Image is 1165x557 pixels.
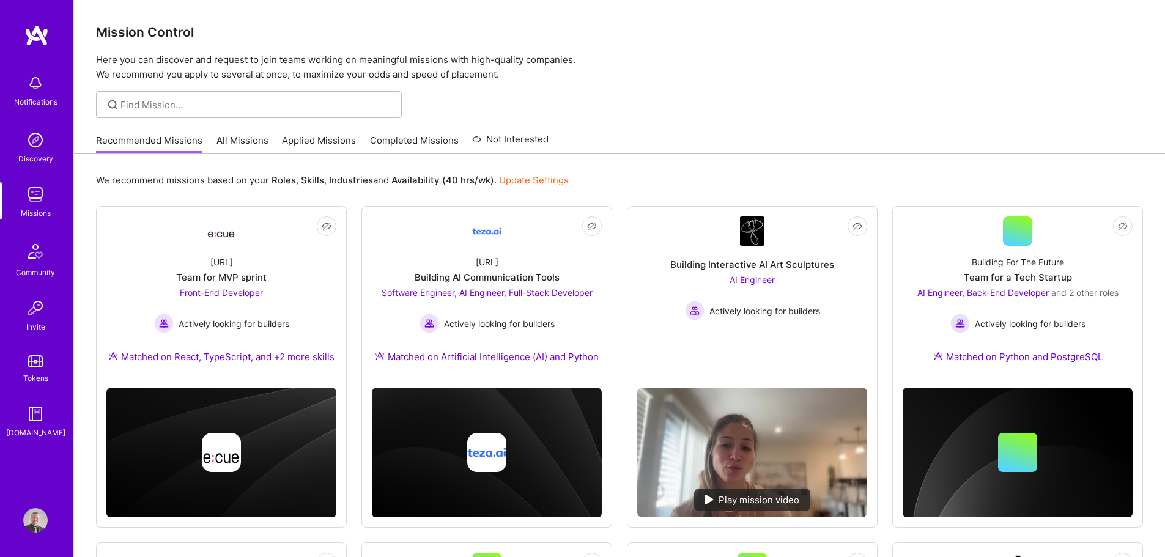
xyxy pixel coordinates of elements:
img: Company logo [467,433,506,472]
img: bell [23,71,48,95]
a: Recommended Missions [96,134,202,154]
img: Company Logo [207,220,236,242]
img: Company Logo [740,216,764,246]
div: [DOMAIN_NAME] [6,426,65,439]
div: Building For The Future [972,256,1064,268]
span: Actively looking for builders [975,317,1085,330]
i: icon EyeClosed [322,221,331,231]
div: Play mission video [694,489,810,511]
div: Matched on Artificial Intelligence (AI) and Python [375,350,599,363]
img: Ateam Purple Icon [108,351,118,361]
span: Actively looking for builders [179,317,289,330]
a: Not Interested [472,132,549,154]
img: Community [21,237,50,266]
img: cover [903,388,1133,518]
div: Invite [26,320,45,333]
a: Update Settings [499,174,569,186]
div: Discovery [18,152,53,165]
span: Front-End Developer [180,287,263,298]
div: Matched on Python and PostgreSQL [933,350,1103,363]
div: Matched on React, TypeScript, and +2 more skills [108,350,335,363]
div: Community [16,266,55,279]
img: cover [106,388,336,518]
a: All Missions [216,134,268,154]
div: Building Interactive AI Art Sculptures [670,258,834,271]
input: Find Mission... [120,98,393,111]
b: Availability (40 hrs/wk) [391,174,494,186]
span: and 2 other roles [1051,287,1119,298]
p: We recommend missions based on your , , and . [96,174,569,186]
span: AI Engineer [730,275,775,285]
img: play [705,495,714,504]
div: Team for a Tech Startup [964,271,1072,284]
p: Here you can discover and request to join teams working on meaningful missions with high-quality ... [96,53,1143,82]
img: Actively looking for builders [154,314,174,333]
a: Company Logo[URL]Building AI Communication ToolsSoftware Engineer, AI Engineer, Full-Stack Develo... [372,216,602,378]
img: tokens [28,355,43,367]
span: Software Engineer, AI Engineer, Full-Stack Developer [382,287,593,298]
div: Notifications [14,95,57,108]
i: icon EyeClosed [587,221,597,231]
div: Tokens [23,372,48,385]
img: Actively looking for builders [950,314,970,333]
a: Company LogoBuilding Interactive AI Art SculpturesAI Engineer Actively looking for buildersActive... [637,216,867,378]
img: Actively looking for builders [685,301,705,320]
b: Skills [301,174,324,186]
img: Company Logo [472,216,501,246]
h3: Mission Control [96,24,1143,40]
i: icon EyeClosed [1118,221,1128,231]
img: teamwork [23,182,48,207]
img: discovery [23,128,48,152]
span: Actively looking for builders [444,317,555,330]
img: User Avatar [23,508,48,533]
img: guide book [23,402,48,426]
div: [URL] [476,256,498,268]
div: [URL] [210,256,233,268]
a: Company Logo[URL]Team for MVP sprintFront-End Developer Actively looking for buildersActively loo... [106,216,336,378]
img: cover [372,388,602,518]
span: AI Engineer, Back-End Developer [917,287,1049,298]
a: User Avatar [20,508,51,533]
a: Building For The FutureTeam for a Tech StartupAI Engineer, Back-End Developer and 2 other rolesAc... [903,216,1133,378]
img: Actively looking for builders [420,314,439,333]
img: Ateam Purple Icon [375,351,385,361]
div: Team for MVP sprint [176,271,267,284]
div: Missions [21,207,51,219]
a: Completed Missions [370,134,459,154]
a: Applied Missions [282,134,356,154]
img: No Mission [637,388,867,517]
img: Company logo [202,433,241,472]
span: Actively looking for builders [709,304,820,317]
i: icon SearchGrey [106,98,120,112]
img: Ateam Purple Icon [933,351,943,361]
img: logo [24,24,49,46]
div: Building AI Communication Tools [415,271,560,284]
img: Invite [23,296,48,320]
b: Industries [329,174,373,186]
b: Roles [272,174,296,186]
i: icon EyeClosed [852,221,862,231]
